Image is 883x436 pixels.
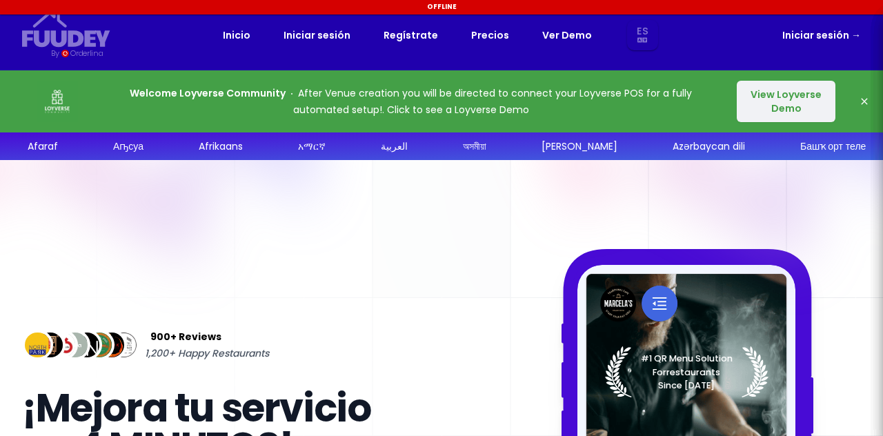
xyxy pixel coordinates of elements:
strong: Welcome Loyverse Community [130,86,286,100]
div: العربية [379,139,406,154]
img: Review Img [47,330,78,361]
a: Regístrate [384,27,438,43]
div: አማርኛ [296,139,324,154]
p: After Venue creation you will be directed to connect your Loyverse POS for a fully automated setu... [105,85,717,118]
div: অসমীয়া [461,139,484,154]
span: → [851,28,861,42]
div: Azərbaycan dili [671,139,743,154]
img: Review Img [97,330,128,361]
a: Inicio [223,27,250,43]
div: Afrikaans [197,139,241,154]
a: Precios [471,27,509,43]
a: Ver Demo [542,27,592,43]
div: Afaraf [26,139,56,154]
span: 1,200+ Happy Restaurants [145,345,269,361]
button: View Loyverse Demo [737,81,835,122]
img: Review Img [84,330,115,361]
img: Laurel [605,346,768,397]
div: Аҧсуа [111,139,141,154]
div: Offline [2,2,881,12]
img: Review Img [72,330,103,361]
div: By [51,48,59,59]
img: Review Img [22,330,53,361]
img: Review Img [34,330,66,361]
a: Iniciar sesión [782,27,861,43]
div: Orderlina [70,48,103,59]
div: Башҡорт теле [798,139,864,154]
img: Review Img [108,330,139,361]
img: Review Img [59,330,90,361]
span: 900+ Reviews [150,328,221,345]
div: [PERSON_NAME] [539,139,615,154]
a: Iniciar sesión [284,27,350,43]
svg: {/* Added fill="currentColor" here */} {/* This rectangle defines the background. Its explicit fi... [22,11,110,48]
